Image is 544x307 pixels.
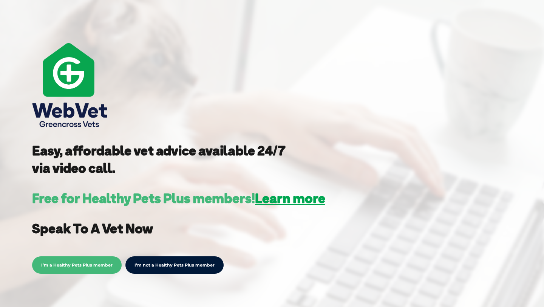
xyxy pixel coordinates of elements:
a: I’m a Healthy Pets Plus member [32,261,122,268]
strong: Speak To A Vet Now [32,220,153,237]
a: Learn more [255,190,325,206]
strong: Easy, affordable vet advice available 24/7 via video call. [32,142,286,176]
span: I’m a Healthy Pets Plus member [32,256,122,274]
h3: Free for Healthy Pets Plus members! [32,192,325,205]
a: I’m not a Healthy Pets Plus member [125,256,224,274]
